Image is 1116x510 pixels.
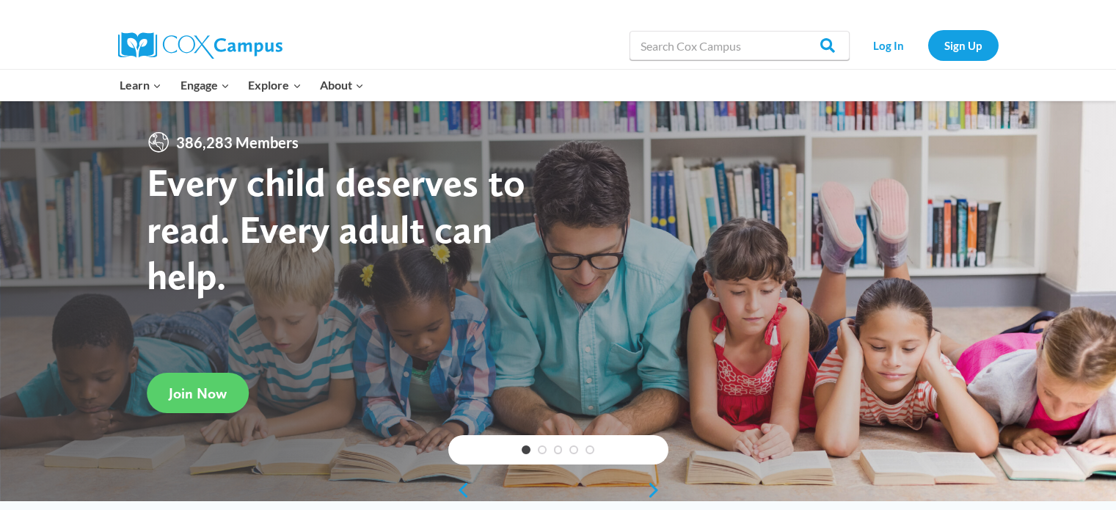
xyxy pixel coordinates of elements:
nav: Secondary Navigation [857,30,999,60]
span: Learn [120,76,161,95]
a: previous [448,481,470,499]
a: 5 [586,445,594,454]
a: 4 [569,445,578,454]
a: Log In [857,30,921,60]
a: Sign Up [928,30,999,60]
img: Cox Campus [118,32,282,59]
a: 3 [554,445,563,454]
span: Explore [248,76,301,95]
a: Join Now [147,373,249,413]
span: 386,283 Members [170,131,304,154]
strong: Every child deserves to read. Every adult can help. [147,159,525,299]
nav: Primary Navigation [111,70,373,101]
input: Search Cox Campus [630,31,850,60]
a: 2 [538,445,547,454]
span: About [320,76,364,95]
div: content slider buttons [448,476,668,505]
span: Join Now [169,385,227,402]
span: Engage [180,76,230,95]
a: 1 [522,445,530,454]
a: next [646,481,668,499]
